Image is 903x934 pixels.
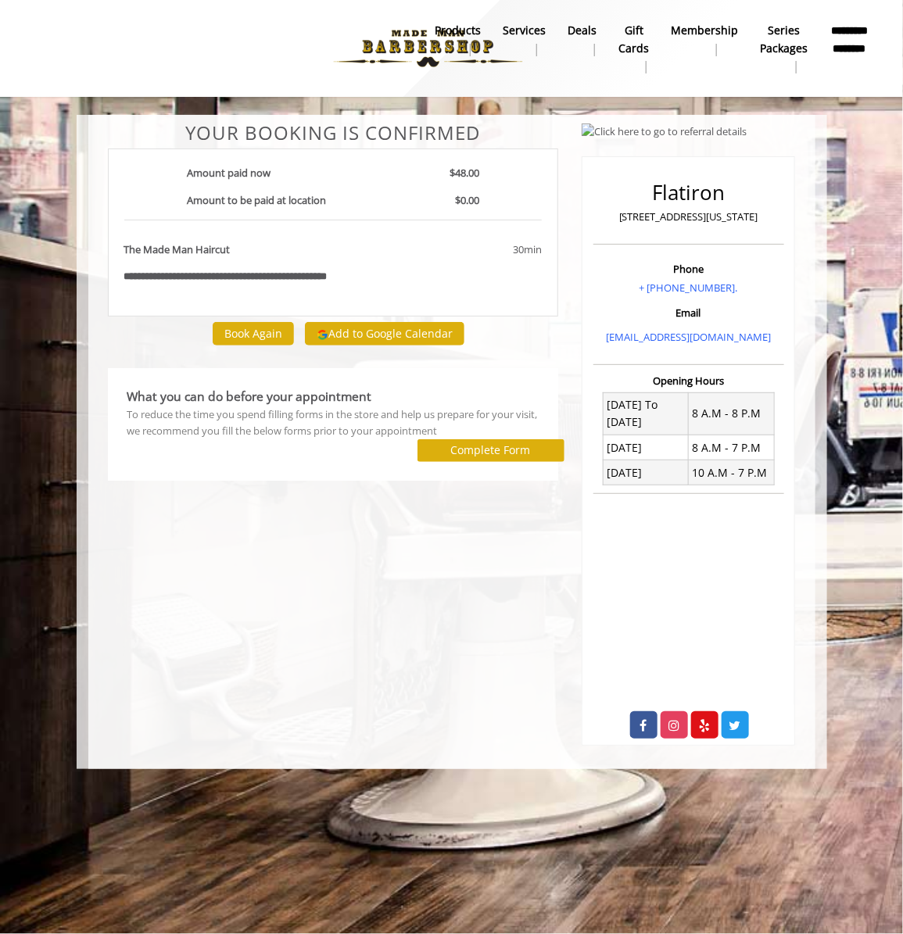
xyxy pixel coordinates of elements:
[425,20,493,60] a: Productsproducts
[597,181,780,204] h2: Flatiron
[597,263,780,274] h3: Phone
[750,20,819,77] a: Series packagesSeries packages
[593,375,784,386] h3: Opening Hours
[127,388,372,405] b: What you can do before your appointment
[417,439,564,462] button: Complete Form
[451,444,531,456] label: Complete Form
[689,460,774,485] td: 10 A.M - 7 P.M
[450,166,479,180] b: $48.00
[435,22,482,39] b: products
[503,22,546,39] b: Services
[213,322,294,345] button: Book Again
[418,242,542,258] div: 30min
[321,5,536,91] img: Made Man Barbershop logo
[124,242,231,258] b: The Made Man Haircut
[689,435,774,460] td: 8 A.M - 7 P.M
[127,406,539,439] div: To reduce the time you spend filling forms in the store and help us prepare for your visit, we re...
[672,22,739,39] b: Membership
[689,392,774,435] td: 8 A.M - 8 P.M
[187,166,271,180] b: Amount paid now
[597,209,780,225] p: [STREET_ADDRESS][US_STATE]
[640,281,738,295] a: + [PHONE_NUMBER].
[661,20,750,60] a: MembershipMembership
[187,193,326,207] b: Amount to be paid at location
[606,330,771,344] a: [EMAIL_ADDRESS][DOMAIN_NAME]
[761,22,808,57] b: Series packages
[608,20,661,77] a: Gift cardsgift cards
[493,20,557,60] a: ServicesServices
[603,392,688,435] td: [DATE] To [DATE]
[305,322,464,345] button: Add to Google Calendar
[597,307,780,318] h3: Email
[603,435,688,460] td: [DATE]
[603,460,688,485] td: [DATE]
[619,22,650,57] b: gift cards
[557,20,608,60] a: DealsDeals
[582,123,747,140] img: Click here to go to referral details
[455,193,479,207] b: $0.00
[108,123,559,143] center: Your Booking is confirmed
[568,22,597,39] b: Deals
